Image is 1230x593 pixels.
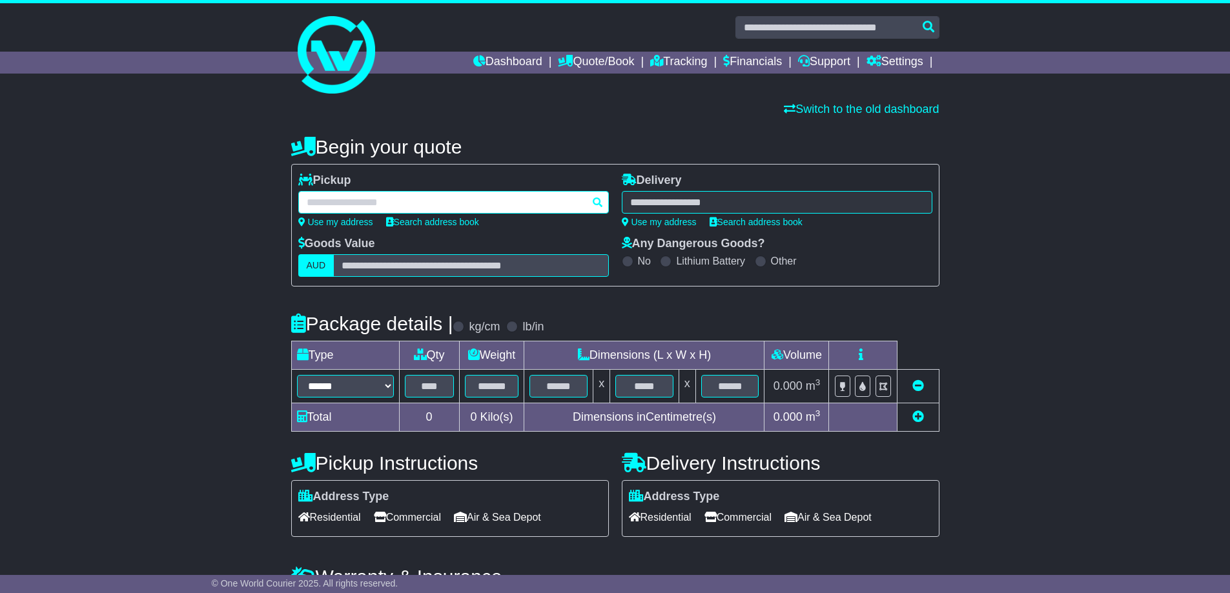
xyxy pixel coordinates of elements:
[298,174,351,188] label: Pickup
[593,370,610,403] td: x
[399,403,459,432] td: 0
[459,341,524,370] td: Weight
[473,52,542,74] a: Dashboard
[815,377,821,387] sup: 3
[629,490,720,504] label: Address Type
[638,255,651,267] label: No
[470,410,477,423] span: 0
[784,507,872,527] span: Air & Sea Depot
[524,403,764,432] td: Dimensions in Centimetre(s)
[522,320,544,334] label: lb/in
[704,507,772,527] span: Commercial
[558,52,634,74] a: Quote/Book
[212,578,398,588] span: © One World Courier 2025. All rights reserved.
[771,255,797,267] label: Other
[454,507,541,527] span: Air & Sea Depot
[912,410,924,423] a: Add new item
[374,507,441,527] span: Commercial
[298,490,389,504] label: Address Type
[912,379,924,392] a: Remove this item
[298,254,334,277] label: AUD
[774,379,803,392] span: 0.000
[676,255,745,267] label: Lithium Battery
[291,452,609,474] h4: Pickup Instructions
[291,341,399,370] td: Type
[806,410,821,423] span: m
[764,341,829,370] td: Volume
[291,136,939,157] h4: Begin your quote
[459,403,524,432] td: Kilo(s)
[622,452,939,474] h4: Delivery Instructions
[679,370,695,403] td: x
[386,217,479,227] a: Search address book
[291,566,939,587] h4: Warranty & Insurance
[806,379,821,392] span: m
[298,507,361,527] span: Residential
[298,191,609,214] typeahead: Please provide city
[469,320,500,334] label: kg/cm
[784,103,939,116] a: Switch to the old dashboard
[710,217,803,227] a: Search address book
[815,408,821,418] sup: 3
[798,52,850,74] a: Support
[866,52,923,74] a: Settings
[298,237,375,251] label: Goods Value
[298,217,373,227] a: Use my address
[291,403,399,432] td: Total
[650,52,707,74] a: Tracking
[622,217,697,227] a: Use my address
[723,52,782,74] a: Financials
[774,410,803,423] span: 0.000
[291,313,453,334] h4: Package details |
[629,507,692,527] span: Residential
[622,237,765,251] label: Any Dangerous Goods?
[399,341,459,370] td: Qty
[622,174,682,188] label: Delivery
[524,341,764,370] td: Dimensions (L x W x H)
